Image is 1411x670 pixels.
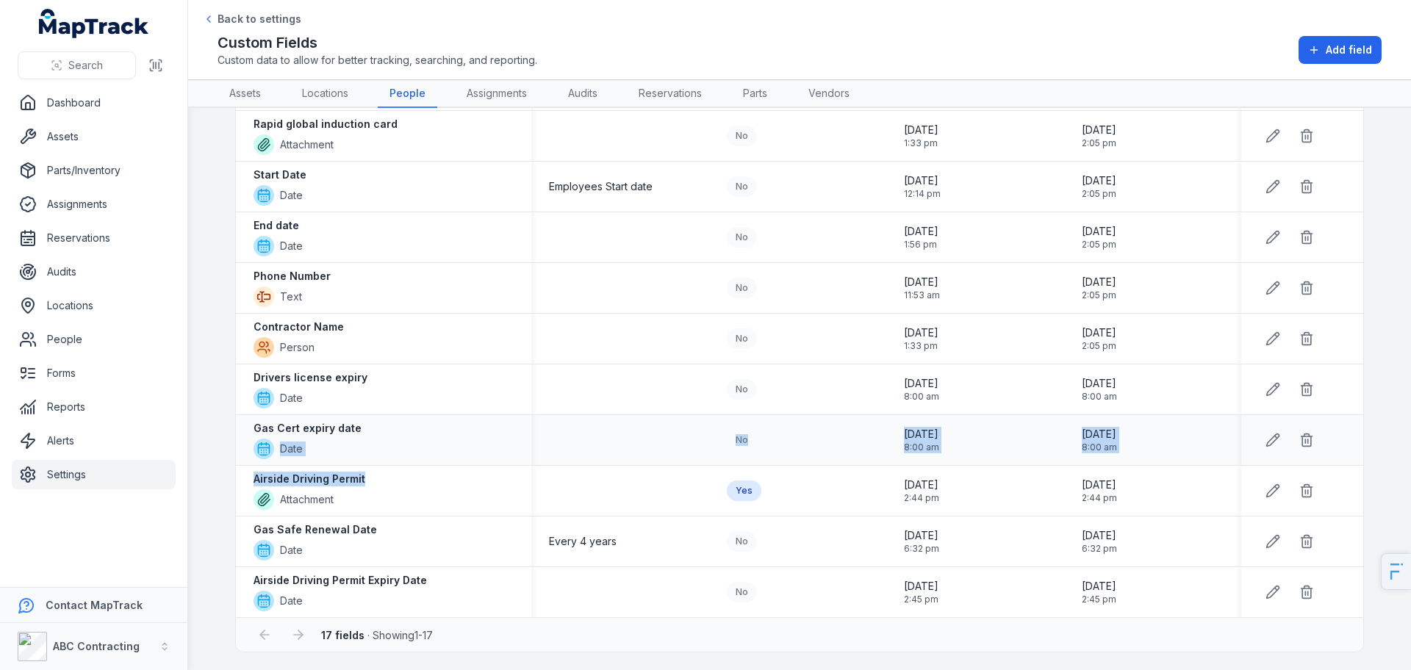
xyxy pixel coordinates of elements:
[904,528,939,555] time: 26/08/2025, 6:32:34 pm
[1082,478,1117,492] span: [DATE]
[1326,43,1372,57] span: Add field
[904,376,939,391] span: [DATE]
[455,80,539,108] a: Assignments
[254,421,362,436] strong: Gas Cert expiry date
[254,167,306,182] strong: Start Date
[549,179,653,194] span: Employees Start date
[549,534,617,549] span: Every 4 years
[218,53,537,68] span: Custom data to allow for better tracking, searching, and reporting.
[727,379,757,400] div: No
[1082,528,1117,555] time: 26/08/2025, 6:32:34 pm
[1082,376,1117,403] time: 16/06/2025, 8:00:53 am
[321,629,365,641] strong: 17 fields
[1082,579,1116,605] time: 14/05/2025, 2:45:11 pm
[12,156,176,185] a: Parts/Inventory
[1082,391,1117,403] span: 8:00 am
[53,640,140,652] strong: ABC Contracting
[904,123,938,149] time: 17/03/2025, 1:33:28 pm
[280,239,303,253] span: Date
[904,340,938,352] span: 1:33 pm
[1082,188,1116,200] span: 2:05 pm
[727,176,757,197] div: No
[904,289,940,301] span: 11:53 am
[254,472,365,486] strong: Airside Driving Permit
[280,594,303,608] span: Date
[904,579,938,594] span: [DATE]
[727,430,757,450] div: No
[18,51,136,79] button: Search
[904,188,941,200] span: 12:14 pm
[904,123,938,137] span: [DATE]
[280,391,303,406] span: Date
[904,325,938,340] span: [DATE]
[904,224,938,239] span: [DATE]
[904,427,939,442] span: [DATE]
[731,80,779,108] a: Parts
[727,480,761,501] div: Yes
[904,376,939,403] time: 16/06/2025, 8:00:53 am
[68,58,103,73] span: Search
[1082,579,1116,594] span: [DATE]
[254,320,344,334] strong: Contractor Name
[1082,173,1116,188] span: [DATE]
[280,543,303,558] span: Date
[321,629,433,641] span: · Showing 1 - 17
[12,122,176,151] a: Assets
[904,173,941,200] time: 14/08/2024, 12:14:17 pm
[12,291,176,320] a: Locations
[1082,442,1117,453] span: 8:00 am
[12,257,176,287] a: Audits
[904,391,939,403] span: 8:00 am
[280,137,334,152] span: Attachment
[904,543,939,555] span: 6:32 pm
[904,275,940,301] time: 12/11/2024, 11:53:51 am
[727,531,757,552] div: No
[290,80,360,108] a: Locations
[1082,224,1116,239] span: [DATE]
[904,492,939,504] span: 2:44 pm
[12,190,176,219] a: Assignments
[904,239,938,251] span: 1:56 pm
[1082,123,1116,149] time: 14/05/2025, 2:05:47 pm
[727,582,757,602] div: No
[254,117,398,132] strong: Rapid global induction card
[378,80,437,108] a: People
[556,80,609,108] a: Audits
[1082,427,1117,453] time: 16/06/2025, 8:00:40 am
[1082,325,1116,340] span: [DATE]
[1082,275,1116,289] span: [DATE]
[12,325,176,354] a: People
[1082,478,1117,504] time: 14/05/2025, 2:44:51 pm
[280,188,303,203] span: Date
[1082,239,1116,251] span: 2:05 pm
[12,223,176,253] a: Reservations
[12,359,176,388] a: Forms
[46,599,143,611] strong: Contact MapTrack
[1082,173,1116,200] time: 14/05/2025, 2:05:47 pm
[1082,492,1117,504] span: 2:44 pm
[1082,289,1116,301] span: 2:05 pm
[1082,224,1116,251] time: 14/05/2025, 2:05:47 pm
[12,392,176,422] a: Reports
[254,522,377,537] strong: Gas Safe Renewal Date
[727,227,757,248] div: No
[1082,528,1117,543] span: [DATE]
[254,269,331,284] strong: Phone Number
[1082,137,1116,149] span: 2:05 pm
[904,427,939,453] time: 16/06/2025, 8:00:40 am
[1082,594,1116,605] span: 2:45 pm
[727,328,757,349] div: No
[218,12,301,26] span: Back to settings
[1082,376,1117,391] span: [DATE]
[254,573,427,588] strong: Airside Driving Permit Expiry Date
[203,12,301,26] a: Back to settings
[1299,36,1382,64] button: Add field
[627,80,714,108] a: Reservations
[1082,427,1117,442] span: [DATE]
[39,9,149,38] a: MapTrack
[904,325,938,352] time: 17/03/2025, 1:33:16 pm
[904,478,939,492] span: [DATE]
[1082,340,1116,352] span: 2:05 pm
[904,224,938,251] time: 19/12/2024, 1:56:28 pm
[904,137,938,149] span: 1:33 pm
